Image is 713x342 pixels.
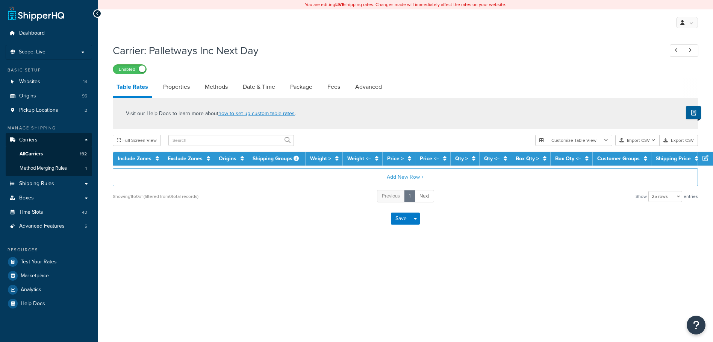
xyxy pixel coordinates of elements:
button: Full Screen View [113,135,161,146]
p: Visit our Help Docs to learn more about . [126,109,296,118]
th: Shipping Groups [248,152,306,166]
div: Resources [6,247,92,253]
span: Analytics [21,287,41,293]
a: Methods [201,78,232,96]
input: Search [168,135,294,146]
span: 96 [82,93,87,99]
a: Carriers [6,133,92,147]
a: Help Docs [6,297,92,310]
span: Origins [19,93,36,99]
span: Websites [19,79,40,85]
span: Shipping Rules [19,181,54,187]
span: 192 [80,151,87,157]
div: Manage Shipping [6,125,92,131]
a: Exclude Zones [168,155,203,163]
a: Qty > [455,155,468,163]
a: Previous Record [670,44,684,57]
div: Basic Setup [6,67,92,73]
a: Analytics [6,283,92,296]
span: 1 [85,165,87,172]
li: Time Slots [6,205,92,219]
a: 1 [404,190,415,202]
a: Test Your Rates [6,255,92,269]
span: 2 [85,107,87,114]
a: Websites14 [6,75,92,89]
a: Fees [324,78,344,96]
a: Advanced Features5 [6,219,92,233]
a: Next [415,190,434,202]
a: Price <= [420,155,439,163]
a: Shipping Rules [6,177,92,191]
span: Pickup Locations [19,107,58,114]
a: Weight > [310,155,331,163]
a: Advanced [351,78,386,96]
span: All Carriers [20,151,43,157]
li: Carriers [6,133,92,176]
span: Boxes [19,195,34,201]
a: Box Qty > [516,155,539,163]
li: Method Merging Rules [6,161,92,175]
button: Export CSV [660,135,698,146]
span: Show [636,191,647,202]
button: Customize Table View [535,135,612,146]
a: how to set up custom table rates [218,109,295,117]
span: Method Merging Rules [20,165,67,172]
a: Origins [219,155,236,163]
button: Import CSV [615,135,660,146]
span: Test Your Rates [21,259,57,265]
a: Previous [377,190,405,202]
li: Advanced Features [6,219,92,233]
a: Date & Time [239,78,279,96]
span: Advanced Features [19,223,65,230]
a: Time Slots43 [6,205,92,219]
span: Help Docs [21,301,45,307]
a: Shipping Price [656,155,691,163]
span: Next [419,192,429,199]
a: Marketplace [6,269,92,283]
a: Qty <= [484,155,500,163]
label: Enabled [113,65,146,74]
a: Weight <= [347,155,371,163]
span: Carriers [19,137,38,143]
a: Method Merging Rules1 [6,161,92,175]
li: Origins [6,89,92,103]
button: Add New Row + [113,168,698,186]
button: Show Help Docs [686,106,701,119]
button: Open Resource Center [687,316,705,334]
span: entries [684,191,698,202]
a: Next Record [684,44,698,57]
a: Include Zones [118,155,151,163]
a: AllCarriers192 [6,147,92,161]
a: Origins96 [6,89,92,103]
span: 5 [85,223,87,230]
a: Package [286,78,316,96]
h1: Carrier: Palletways Inc Next Day [113,43,656,58]
a: Table Rates [113,78,152,98]
a: Pickup Locations2 [6,103,92,117]
span: Marketplace [21,273,49,279]
a: Customer Groups [597,155,640,163]
span: Dashboard [19,30,45,36]
a: Properties [159,78,194,96]
li: Websites [6,75,92,89]
span: 14 [83,79,87,85]
button: Save [391,213,411,225]
a: Boxes [6,191,92,205]
a: Price > [387,155,404,163]
span: Time Slots [19,209,43,216]
span: Previous [382,192,400,199]
a: Dashboard [6,26,92,40]
li: Pickup Locations [6,103,92,117]
span: Scope: Live [19,49,45,55]
a: Box Qty <= [555,155,581,163]
b: LIVE [335,1,344,8]
span: 43 [82,209,87,216]
div: Showing 1 to 0 of (filtered from 0 total records) [113,191,198,202]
